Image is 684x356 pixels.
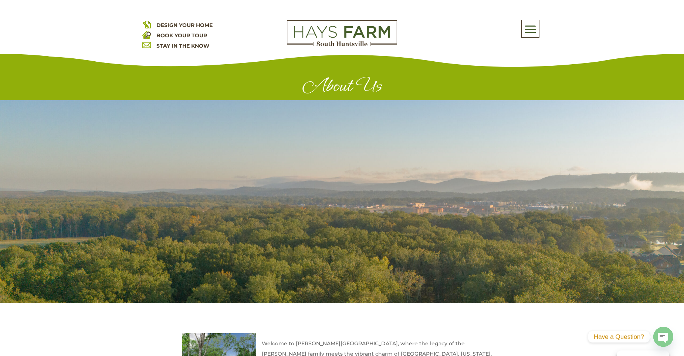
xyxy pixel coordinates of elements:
img: book your home tour [142,30,151,39]
h1: About Us [142,75,542,100]
a: hays farm homes huntsville development [287,41,397,48]
img: Logo [287,20,397,47]
a: STAY IN THE KNOW [156,42,209,49]
a: BOOK YOUR TOUR [156,32,207,39]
